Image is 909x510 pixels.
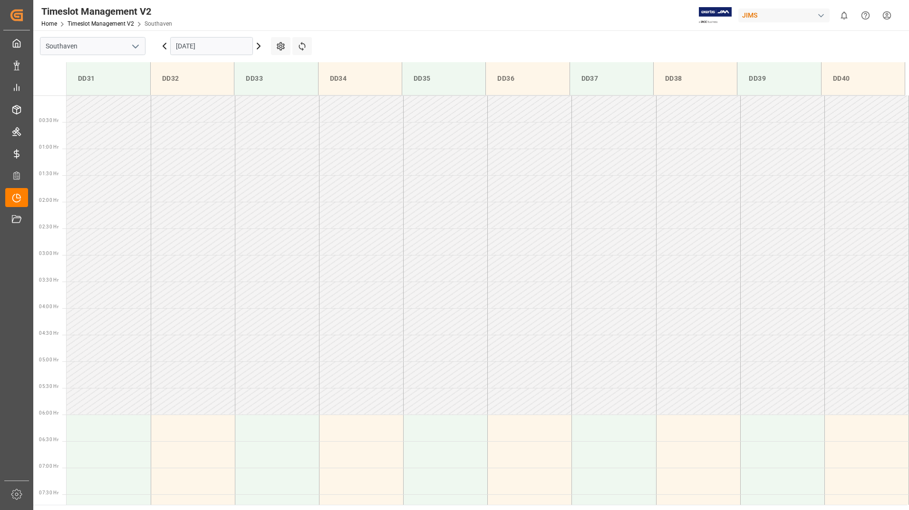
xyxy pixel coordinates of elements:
[39,118,58,123] span: 00:30 Hr
[39,224,58,229] span: 02:30 Hr
[39,198,58,203] span: 02:00 Hr
[855,5,876,26] button: Help Center
[738,6,833,24] button: JIMS
[699,7,732,24] img: Exertis%20JAM%20-%20Email%20Logo.jpg_1722504956.jpg
[493,70,561,87] div: DD36
[41,4,172,19] div: Timeslot Management V2
[68,20,134,27] a: Timeslot Management V2
[326,70,394,87] div: DD34
[74,70,143,87] div: DD31
[39,437,58,442] span: 06:30 Hr
[661,70,729,87] div: DD38
[158,70,226,87] div: DD32
[128,39,142,54] button: open menu
[39,357,58,362] span: 05:00 Hr
[738,9,830,22] div: JIMS
[578,70,646,87] div: DD37
[39,331,58,336] span: 04:30 Hr
[39,410,58,416] span: 06:00 Hr
[39,277,58,283] span: 03:30 Hr
[41,20,57,27] a: Home
[39,251,58,256] span: 03:00 Hr
[39,171,58,176] span: 01:30 Hr
[39,490,58,495] span: 07:30 Hr
[833,5,855,26] button: show 0 new notifications
[410,70,478,87] div: DD35
[39,304,58,309] span: 04:00 Hr
[745,70,813,87] div: DD39
[242,70,310,87] div: DD33
[39,463,58,469] span: 07:00 Hr
[39,384,58,389] span: 05:30 Hr
[40,37,145,55] input: Type to search/select
[170,37,253,55] input: DD-MM-YYYY
[829,70,897,87] div: DD40
[39,144,58,150] span: 01:00 Hr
